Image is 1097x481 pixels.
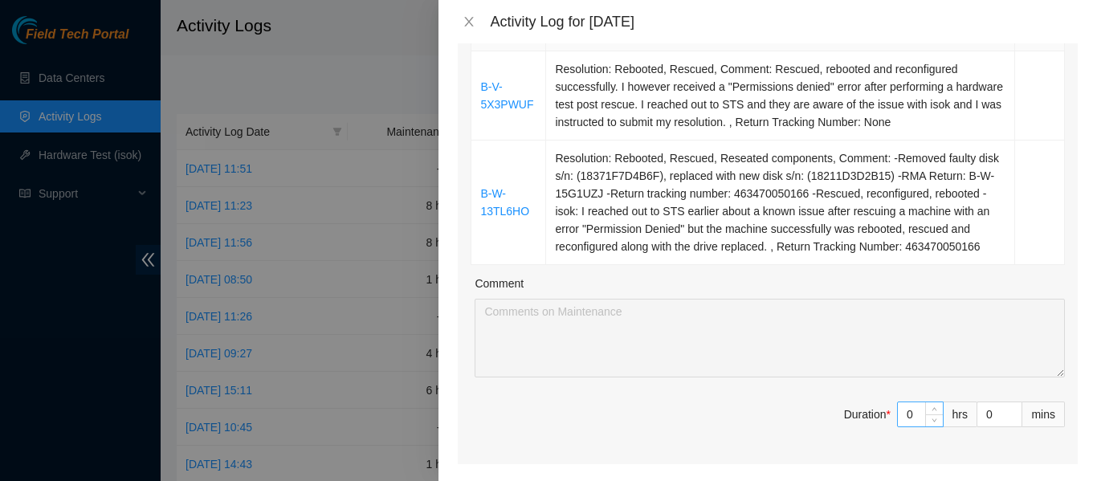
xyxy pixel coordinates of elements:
span: close [463,15,475,28]
label: Comment [475,275,524,292]
div: Activity Log for [DATE] [490,13,1078,31]
span: up [930,404,940,414]
textarea: Comment [475,299,1065,377]
span: Decrease Value [925,414,943,426]
a: B-W-13TL6HO [480,187,529,218]
a: B-V-5X3PWUF [480,80,533,111]
span: down [930,416,940,426]
button: Close [458,14,480,30]
td: Resolution: Rebooted, Rescued, Reseated components, Comment: -Removed faulty disk s/n: (18371F7D4... [546,141,1015,265]
div: mins [1022,402,1065,427]
div: Duration [844,406,891,423]
span: Increase Value [925,402,943,414]
div: hrs [944,402,977,427]
td: Resolution: Rebooted, Rescued, Comment: Rescued, rebooted and reconfigured successfully. I howeve... [546,51,1015,141]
